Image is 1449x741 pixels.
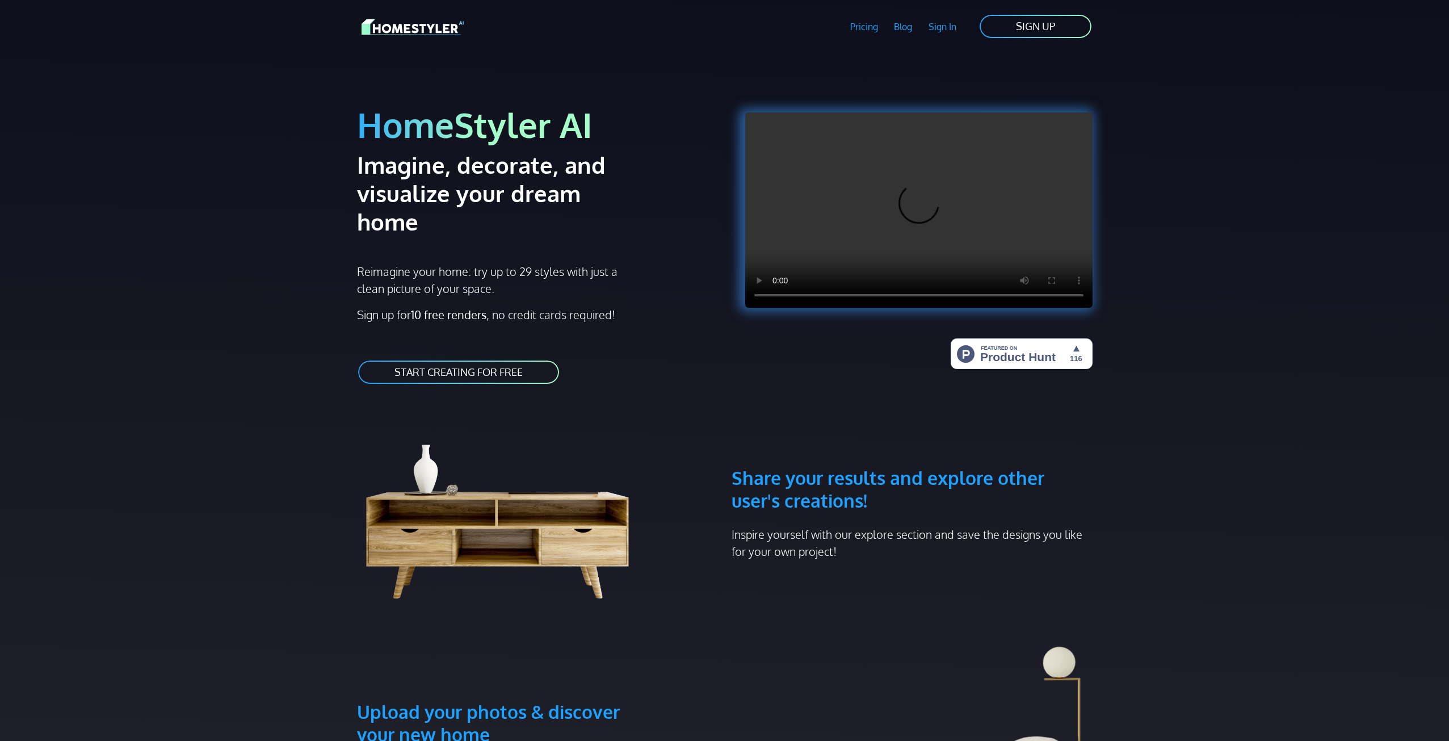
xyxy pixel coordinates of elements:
p: Inspire yourself with our explore section and save the designs you like for your own project! [732,526,1093,560]
p: Sign up for , no credit cards required! [357,306,718,323]
a: Blog [886,14,921,40]
a: Sign In [921,14,965,40]
h2: Imagine, decorate, and visualize your dream home [357,150,646,236]
img: living room cabinet [357,412,656,605]
h3: Share your results and explore other user's creations! [732,412,1093,512]
img: HomeStyler AI logo [362,17,464,37]
img: HomeStyler AI - Interior Design Made Easy: One Click to Your Dream Home | Product Hunt [951,338,1093,369]
strong: 10 free renders [411,307,486,322]
p: Reimagine your home: try up to 29 styles with just a clean picture of your space. [357,263,628,297]
a: START CREATING FOR FREE [357,359,560,385]
h1: HomeStyler AI [357,103,718,146]
a: Pricing [842,14,886,40]
a: SIGN UP [978,14,1093,39]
